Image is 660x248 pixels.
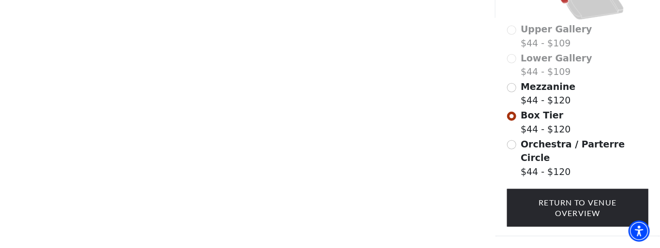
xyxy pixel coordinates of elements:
span: Lower Gallery [521,53,592,63]
label: $44 - $109 [521,22,592,50]
input: Orchestra / Parterre Circle$44 - $120 [507,140,516,149]
input: Box Tier$44 - $120 [507,112,516,121]
a: Return To Venue Overview [507,189,649,227]
label: $44 - $120 [521,80,575,107]
span: Orchestra / Parterre Circle [521,139,625,163]
div: Accessibility Menu [629,220,650,242]
input: Mezzanine$44 - $120 [507,83,516,92]
label: $44 - $120 [521,137,648,179]
label: $44 - $120 [521,108,571,136]
span: Mezzanine [521,81,575,92]
label: $44 - $109 [521,51,592,79]
span: Upper Gallery [521,24,592,34]
span: Box Tier [521,110,563,120]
